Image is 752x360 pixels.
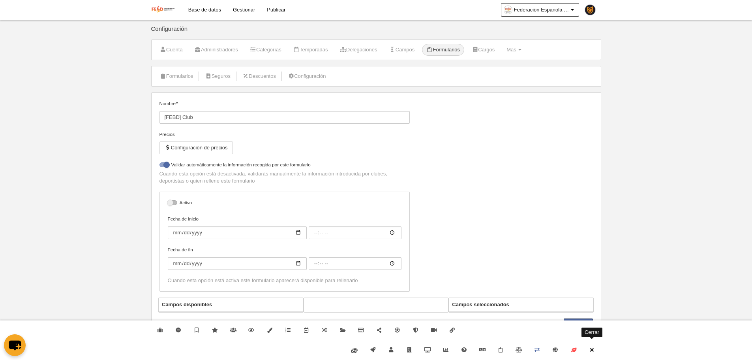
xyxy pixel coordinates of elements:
label: Nombre [159,100,410,124]
label: Fecha de fin [168,246,401,270]
input: Fecha de fin [168,257,307,270]
th: Campos seleccionados [449,298,593,312]
a: Campos [385,44,419,56]
a: Cargos [467,44,499,56]
a: Cuenta [156,44,187,56]
button: Guardar [564,319,593,331]
button: Configuración de precios [159,141,233,154]
label: Activo [168,199,401,208]
a: Configuración [283,70,330,82]
a: Delegaciones [336,44,382,56]
p: Cuando esta opción está desactivada, validarás manualmente la información introducida por clubes,... [159,170,410,185]
a: Más [502,44,526,56]
a: Seguros [201,70,235,82]
th: Campos disponibles [159,298,303,312]
a: Temporadas [289,44,332,56]
a: Categorías [246,44,286,56]
a: Administradores [190,44,242,56]
a: Formularios [422,44,464,56]
input: Fecha de fin [309,257,401,270]
div: Precios [159,131,410,138]
i: Obligatorio [176,102,178,104]
img: PaK018JKw3ps.30x30.jpg [585,5,595,15]
span: Federación Española [PERSON_NAME] Deportivo [514,6,569,14]
input: Nombre [159,111,410,124]
span: Más [506,47,516,53]
a: Descuentos [238,70,280,82]
button: chat-button [4,334,26,356]
input: Fecha de inicio [168,226,307,239]
a: Formularios [156,70,198,82]
div: Configuración [151,26,601,40]
input: Fecha de inicio [309,226,401,239]
a: Federación Española [PERSON_NAME] Deportivo [501,3,579,17]
div: Cuando esta opción está activa este formulario aparecerá disponible para rellenarlo [168,277,401,284]
label: Fecha de inicio [168,215,401,239]
img: OatNQHFxSctg.30x30.jpg [504,6,512,14]
img: fiware.svg [351,348,358,353]
label: Validar automáticamente la información recogida por este formulario [159,161,410,170]
div: Cerrar [581,328,602,337]
img: Federación Española de Baile Deportivo [151,5,176,14]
